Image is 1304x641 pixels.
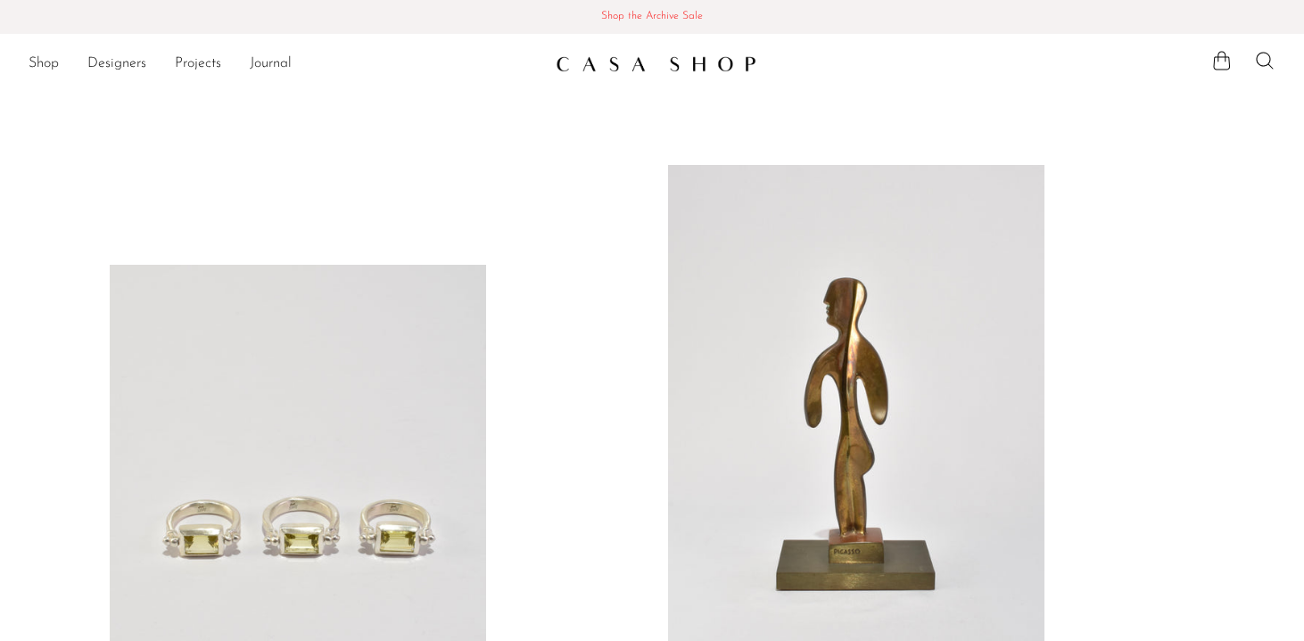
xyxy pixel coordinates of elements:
[87,53,146,76] a: Designers
[29,49,541,79] nav: Desktop navigation
[29,53,59,76] a: Shop
[29,49,541,79] ul: NEW HEADER MENU
[14,7,1290,27] span: Shop the Archive Sale
[250,53,292,76] a: Journal
[175,53,221,76] a: Projects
